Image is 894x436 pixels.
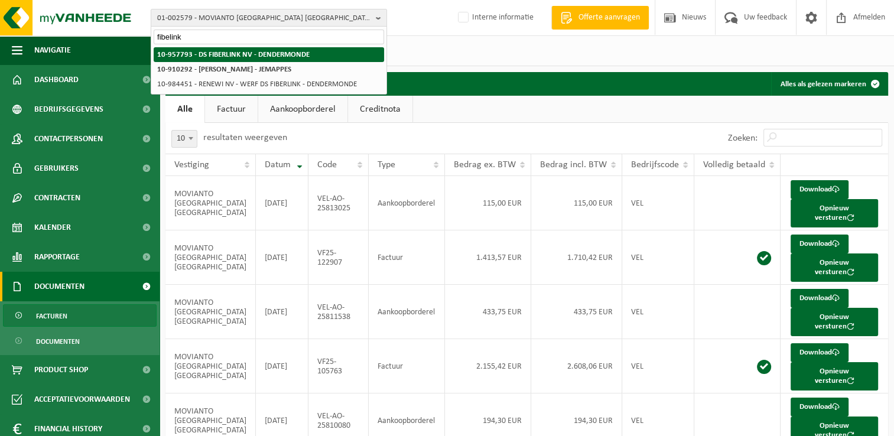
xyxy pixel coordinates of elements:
[165,339,256,393] td: MOVIANTO [GEOGRAPHIC_DATA] [GEOGRAPHIC_DATA]
[174,160,209,170] span: Vestiging
[378,160,395,170] span: Type
[34,385,130,414] span: Acceptatievoorwaarden
[308,339,369,393] td: VF25-105763
[791,289,849,308] a: Download
[445,176,531,230] td: 115,00 EUR
[348,96,412,123] a: Creditnota
[445,285,531,339] td: 433,75 EUR
[622,285,694,339] td: VEL
[369,339,445,393] td: Factuur
[34,213,71,242] span: Kalender
[622,176,694,230] td: VEL
[791,362,878,391] button: Opnieuw versturen
[165,285,256,339] td: MOVIANTO [GEOGRAPHIC_DATA] [GEOGRAPHIC_DATA]
[36,330,80,353] span: Documenten
[791,253,878,282] button: Opnieuw versturen
[551,6,649,30] a: Offerte aanvragen
[369,230,445,285] td: Factuur
[531,285,622,339] td: 433,75 EUR
[171,130,197,148] span: 10
[265,160,291,170] span: Datum
[791,308,878,336] button: Opnieuw versturen
[3,330,157,352] a: Documenten
[172,131,197,147] span: 10
[531,339,622,393] td: 2.608,06 EUR
[308,285,369,339] td: VEL-AO-25811538
[622,230,694,285] td: VEL
[154,30,384,44] input: Zoeken naar gekoppelde vestigingen
[165,96,204,123] a: Alle
[791,235,849,253] a: Download
[791,398,849,417] a: Download
[34,95,103,124] span: Bedrijfsgegevens
[622,339,694,393] td: VEL
[205,96,258,123] a: Factuur
[445,230,531,285] td: 1.413,57 EUR
[165,176,256,230] td: MOVIANTO [GEOGRAPHIC_DATA] [GEOGRAPHIC_DATA]
[34,355,88,385] span: Product Shop
[165,230,256,285] td: MOVIANTO [GEOGRAPHIC_DATA] [GEOGRAPHIC_DATA]
[531,176,622,230] td: 115,00 EUR
[258,96,347,123] a: Aankoopborderel
[703,160,765,170] span: Volledig betaald
[631,160,679,170] span: Bedrijfscode
[157,51,310,58] strong: 10-957793 - DS FIBERLINK NV - DENDERMONDE
[157,66,291,73] strong: 10-910292 - [PERSON_NAME] - JEMAPPES
[3,304,157,327] a: Facturen
[256,230,308,285] td: [DATE]
[728,134,758,143] label: Zoeken:
[34,154,79,183] span: Gebruikers
[791,343,849,362] a: Download
[308,176,369,230] td: VEL-AO-25813025
[308,230,369,285] td: VF25-122907
[34,242,80,272] span: Rapportage
[34,124,103,154] span: Contactpersonen
[576,12,643,24] span: Offerte aanvragen
[256,176,308,230] td: [DATE]
[791,180,849,199] a: Download
[203,133,287,142] label: resultaten weergeven
[540,160,607,170] span: Bedrag incl. BTW
[34,65,79,95] span: Dashboard
[34,272,84,301] span: Documenten
[771,72,887,96] button: Alles als gelezen markeren
[34,183,80,213] span: Contracten
[154,77,384,92] li: 10-984451 - RENEWI NV - WERF DS FIBERLINK - DENDERMONDE
[531,230,622,285] td: 1.710,42 EUR
[369,176,445,230] td: Aankoopborderel
[369,285,445,339] td: Aankoopborderel
[36,305,67,327] span: Facturen
[256,285,308,339] td: [DATE]
[151,9,387,27] button: 01-002579 - MOVIANTO [GEOGRAPHIC_DATA] [GEOGRAPHIC_DATA] - [GEOGRAPHIC_DATA]
[456,9,534,27] label: Interne informatie
[256,339,308,393] td: [DATE]
[34,35,71,65] span: Navigatie
[317,160,337,170] span: Code
[445,339,531,393] td: 2.155,42 EUR
[454,160,516,170] span: Bedrag ex. BTW
[791,199,878,227] button: Opnieuw versturen
[157,9,371,27] span: 01-002579 - MOVIANTO [GEOGRAPHIC_DATA] [GEOGRAPHIC_DATA] - [GEOGRAPHIC_DATA]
